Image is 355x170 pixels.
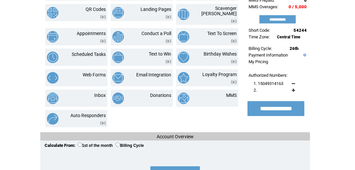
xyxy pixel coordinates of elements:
img: birthday-wishes.png [178,52,189,63]
img: loyalty-program.png [178,72,189,84]
span: 1. 15049314163 [254,81,283,86]
img: video.png [100,39,106,43]
img: appointments.png [47,31,59,43]
span: Billing Cycle: [249,46,272,51]
span: Short Code: [249,28,270,33]
span: Calculate From: [45,143,75,148]
img: conduct-a-poll.png [112,31,124,43]
img: video.png [231,39,237,43]
input: Billing Cycle [116,143,120,147]
img: video.png [166,60,171,64]
label: 1st of the month [78,143,113,148]
a: MMS [226,93,237,98]
img: video.png [231,80,237,84]
a: Donations [150,93,171,98]
input: 1st of the month [78,143,82,147]
img: video.png [166,39,171,43]
img: auto-responders.png [47,113,59,125]
a: QR Codes [86,7,106,12]
a: Landing Pages [140,7,171,12]
span: 26th [290,46,298,51]
a: Payment Information [249,53,288,58]
img: scheduled-tasks.png [47,52,59,63]
a: Conduct a Poll [141,31,171,36]
img: web-forms.png [47,72,59,84]
span: Authorized Numbers: [249,73,288,78]
img: video.png [166,15,171,19]
a: Inbox [94,93,106,98]
a: Email Integration [136,72,171,77]
a: Appointments [77,31,106,36]
label: Billing Cycle [116,143,144,148]
a: Scavenger [PERSON_NAME] [201,6,237,16]
img: text-to-win.png [112,52,124,63]
img: video.png [100,121,106,125]
span: 54244 [294,28,307,33]
a: Text to Win [149,51,171,57]
span: Central Time [277,35,300,39]
a: My Pricing [249,59,268,64]
span: 2. [254,88,257,93]
img: qr-codes.png [47,7,59,19]
span: Time Zone: [249,34,270,39]
a: Birthday Wishes [204,51,237,57]
img: video.png [231,60,237,64]
a: Text To Screen [207,31,237,36]
a: Web Forms [83,72,106,77]
img: video.png [231,20,237,23]
a: Auto Responders [70,113,106,118]
img: scavenger-hunt.png [178,9,189,20]
a: Loyalty Program [202,72,237,77]
img: inbox.png [47,93,59,104]
img: help.gif [302,54,306,57]
img: landing-pages.png [112,7,124,19]
span: Account Overview [157,134,194,139]
img: donations.png [112,93,124,104]
a: Scheduled Tasks [72,52,106,57]
span: 0 / 5,000 [289,4,307,9]
img: video.png [100,15,106,19]
span: MMS Overages: [249,4,278,9]
img: mms.png [178,93,189,104]
img: email-integration.png [112,72,124,84]
img: text-to-screen.png [178,31,189,43]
